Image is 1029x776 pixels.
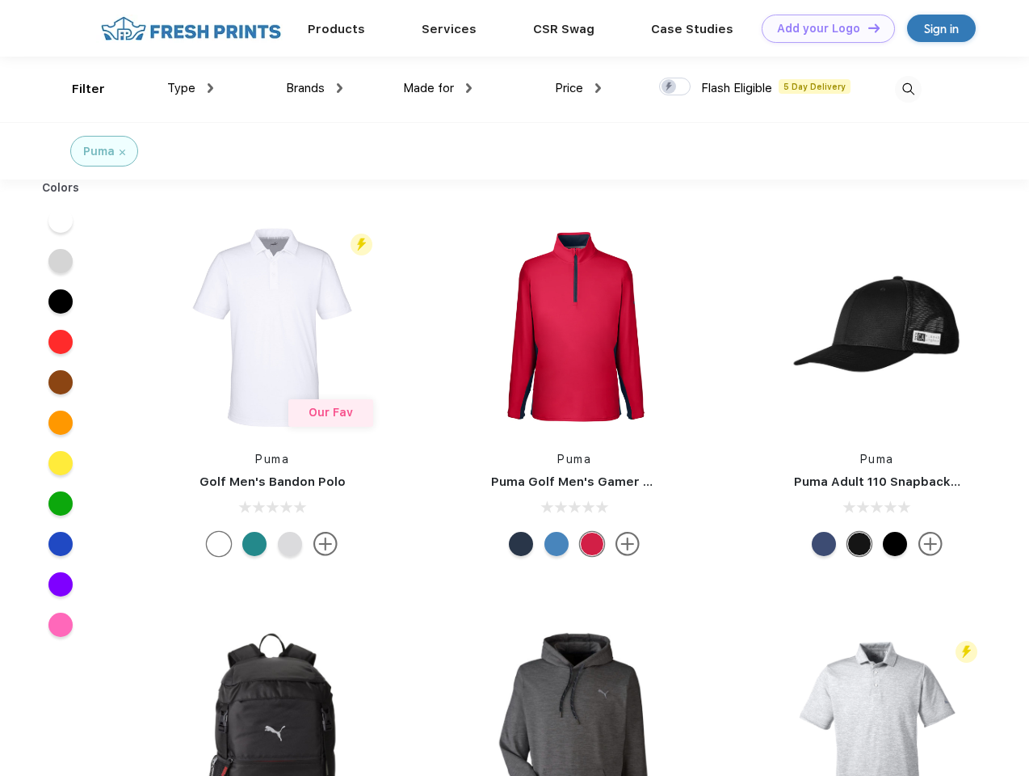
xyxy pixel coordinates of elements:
[96,15,286,43] img: fo%20logo%202.webp
[701,81,772,95] span: Flash Eligible
[868,23,880,32] img: DT
[883,532,907,556] div: Pma Blk Pma Blk
[918,532,943,556] img: more.svg
[580,532,604,556] div: Ski Patrol
[30,179,92,196] div: Colors
[286,81,325,95] span: Brands
[777,22,860,36] div: Add your Logo
[337,83,342,93] img: dropdown.png
[309,406,353,419] span: Our Fav
[278,532,302,556] div: High Rise
[770,220,985,435] img: func=resize&h=266
[779,79,850,94] span: 5 Day Delivery
[120,150,125,155] img: filter_cancel.svg
[72,80,105,99] div: Filter
[466,83,472,93] img: dropdown.png
[83,143,115,160] div: Puma
[207,532,231,556] div: Bright White
[167,81,195,95] span: Type
[351,234,372,255] img: flash_active_toggle.svg
[199,474,346,489] a: Golf Men's Bandon Polo
[509,532,533,556] div: Navy Blazer
[955,641,977,663] img: flash_active_toggle.svg
[242,532,267,556] div: Green Lagoon
[847,532,871,556] div: Pma Blk with Pma Blk
[812,532,836,556] div: Peacoat Qut Shd
[907,15,976,42] a: Sign in
[615,532,640,556] img: more.svg
[557,453,591,466] a: Puma
[255,453,289,466] a: Puma
[924,19,959,38] div: Sign in
[895,76,922,103] img: desktop_search.svg
[860,453,894,466] a: Puma
[595,83,601,93] img: dropdown.png
[308,22,365,36] a: Products
[467,220,682,435] img: func=resize&h=266
[313,532,338,556] img: more.svg
[544,532,569,556] div: Bright Cobalt
[165,220,380,435] img: func=resize&h=266
[491,474,746,489] a: Puma Golf Men's Gamer Golf Quarter-Zip
[403,81,454,95] span: Made for
[208,83,213,93] img: dropdown.png
[533,22,594,36] a: CSR Swag
[555,81,583,95] span: Price
[422,22,477,36] a: Services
